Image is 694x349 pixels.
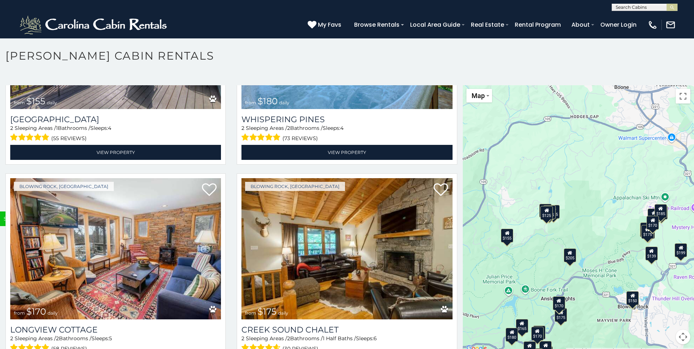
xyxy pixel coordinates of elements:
span: 2 [241,335,244,342]
span: 2 [287,335,290,342]
span: 1 [56,125,58,131]
a: About [568,18,593,31]
span: My Favs [318,20,341,29]
div: $155 [501,229,513,243]
button: Change map style [466,89,492,102]
a: Browse Rentals [350,18,403,31]
a: Local Area Guide [406,18,464,31]
div: $125 [540,206,553,220]
div: $180 [506,328,518,342]
a: View Property [10,145,221,160]
a: Add to favorites [202,183,217,198]
span: $175 [258,306,277,317]
div: $695 [655,206,667,219]
div: Sleeping Areas / Bathrooms / Sleeps: [10,124,221,143]
a: Blowing Rock, [GEOGRAPHIC_DATA] [14,182,114,191]
span: 4 [340,125,344,131]
span: 6 [374,335,377,342]
span: 2 [10,125,13,131]
div: $170 [640,223,652,237]
span: 1 Half Baths / [323,335,356,342]
span: from [245,100,256,105]
span: 2 [10,335,13,342]
span: 4 [108,125,111,131]
div: $170 [552,296,565,310]
button: Toggle fullscreen view [676,89,690,104]
img: mail-regular-white.png [665,20,676,30]
div: $290 [640,222,653,236]
span: from [14,310,25,316]
a: View Property [241,145,452,160]
span: Map [472,92,485,100]
span: $155 [26,96,45,106]
div: $165 [516,319,528,333]
div: $315 [547,205,560,219]
img: Creek Sound Chalet [241,178,452,319]
a: Whispering Pines [241,115,452,124]
span: 5 [109,335,112,342]
div: $220 [533,326,545,339]
a: Rental Program [511,18,564,31]
span: daily [279,100,289,105]
div: $205 [563,248,576,262]
div: $170 [531,327,544,341]
div: $125 [543,205,556,219]
span: $180 [258,96,278,106]
a: [GEOGRAPHIC_DATA] [10,115,221,124]
a: Creek Sound Chalet [241,325,452,335]
a: Owner Login [597,18,640,31]
span: daily [48,310,58,316]
h3: Cloud Forest Lane [10,115,221,124]
img: phone-regular-white.png [648,20,658,30]
div: $199 [675,243,687,257]
span: (73 reviews) [282,134,318,143]
div: $200 [539,204,551,218]
span: daily [278,310,288,316]
a: My Favs [308,20,343,30]
img: White-1-2.png [18,14,170,36]
div: $170 [646,216,659,230]
div: $190 [648,209,660,222]
div: $175 [641,225,654,239]
span: from [245,310,256,316]
div: $175 [555,308,567,322]
span: 2 [56,335,59,342]
a: Real Estate [467,18,508,31]
div: $150 [626,291,639,305]
a: Creek Sound Chalet from $175 daily [241,178,452,319]
span: from [14,100,25,105]
div: Sleeping Areas / Bathrooms / Sleeps: [241,124,452,143]
div: $185 [654,204,667,218]
img: Longview Cottage [10,178,221,319]
span: (55 reviews) [51,134,87,143]
div: $139 [645,247,657,260]
a: Longview Cottage from $170 daily [10,178,221,319]
div: $175 [642,225,655,239]
a: Longview Cottage [10,325,221,335]
span: 2 [241,125,244,131]
a: Blowing Rock, [GEOGRAPHIC_DATA] [245,182,345,191]
button: Map camera controls [676,330,690,344]
span: daily [47,100,57,105]
span: 2 [287,125,290,131]
span: $170 [26,306,46,317]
